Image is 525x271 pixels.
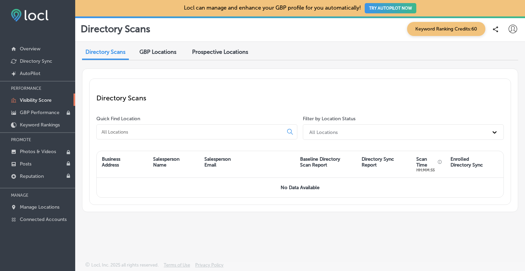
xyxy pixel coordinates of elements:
div: Scan Time [416,156,436,168]
div: Baseline Directory Scan Report [300,156,340,168]
p: Keyword Rankings [20,122,60,128]
div: All Locations [309,129,338,135]
label: Quick Find Location [96,116,140,122]
p: Photos & Videos [20,149,56,155]
div: Enrolled Directory Sync [450,156,483,168]
img: fda3e92497d09a02dc62c9cd864e3231.png [11,9,49,22]
div: Business Address [102,156,120,168]
span: GBP Locations [139,49,176,55]
p: Directory Scans [81,23,150,35]
input: All Locations [101,129,282,135]
p: Directory Sync [20,58,52,64]
p: Locl, Inc. 2025 all rights reserved. [91,262,159,268]
span: Prospective Locations [192,49,248,55]
p: AutoPilot [20,71,40,76]
p: Reputation [20,173,44,179]
div: Salesperson Email [204,156,231,168]
span: Directory Scans [85,49,125,55]
p: GBP Performance [20,110,59,115]
p: Directory Scans [96,94,504,102]
span: Keyword Ranking Credits: 60 [407,22,485,36]
label: Filter by Location Status [303,116,355,122]
a: Privacy Policy [195,262,224,271]
p: Manage Locations [20,204,59,210]
p: Overview [20,46,40,52]
p: Posts [20,161,31,167]
div: Directory Sync Report [362,156,394,168]
button: TRY AUTOPILOT NOW [365,3,416,13]
button: Displays the total time taken to generate this report. [438,159,444,163]
a: Terms of Use [164,262,190,271]
div: Salesperson Name [153,156,179,168]
p: Connected Accounts [20,217,67,222]
p: Visibility Score [20,97,52,103]
div: HH:MM:SS [416,168,444,172]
